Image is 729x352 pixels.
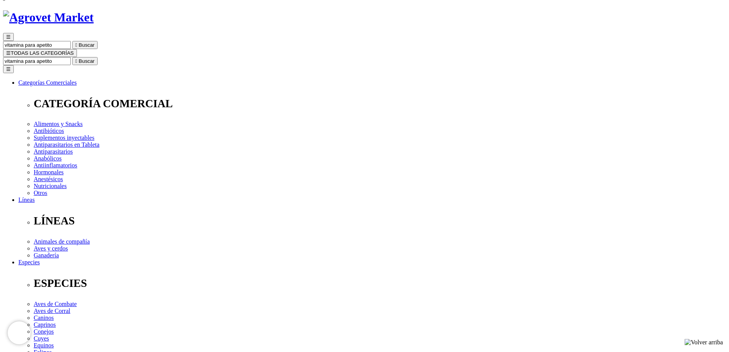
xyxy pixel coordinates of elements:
[75,42,77,48] i: 
[34,169,64,175] a: Hormonales
[34,301,77,307] a: Aves de Combate
[3,57,71,65] input: Buscar
[34,252,59,259] a: Ganadería
[79,42,95,48] span: Buscar
[34,162,77,169] a: Antiinflamatorios
[34,97,726,110] p: CATEGORÍA COMERCIAL
[34,321,56,328] a: Caprinos
[18,79,77,86] a: Categorías Comerciales
[34,245,68,252] a: Aves y cerdos
[34,155,62,162] a: Anabólicos
[34,190,47,196] a: Otros
[72,41,98,49] button:  Buscar
[34,335,49,342] a: Cuyes
[34,128,64,134] a: Antibióticos
[34,176,63,182] a: Anestésicos
[34,183,67,189] a: Nutricionales
[8,321,31,344] iframe: Brevo live chat
[34,308,70,314] a: Aves de Corral
[3,33,14,41] button: ☰
[34,141,99,148] a: Antiparasitarios en Tableta
[34,148,73,155] a: Antiparasitarios
[79,58,95,64] span: Buscar
[34,134,95,141] a: Suplementos inyectables
[685,339,723,346] img: Volver arriba
[34,238,90,245] a: Animales de compañía
[34,342,54,349] a: Equinos
[34,314,54,321] a: Caninos
[75,58,77,64] i: 
[18,259,40,265] a: Especies
[18,196,35,203] a: Líneas
[3,41,71,49] input: Buscar
[3,49,77,57] button: ☰TODAS LAS CATEGORÍAS
[34,277,726,290] p: ESPECIES
[34,328,54,335] a: Conejos
[6,34,11,40] span: ☰
[34,214,726,227] p: LÍNEAS
[3,65,14,73] button: ☰
[34,121,83,127] a: Alimentos y Snacks
[6,50,11,56] span: ☰
[3,10,94,25] img: Agrovet Market
[72,57,98,65] button:  Buscar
